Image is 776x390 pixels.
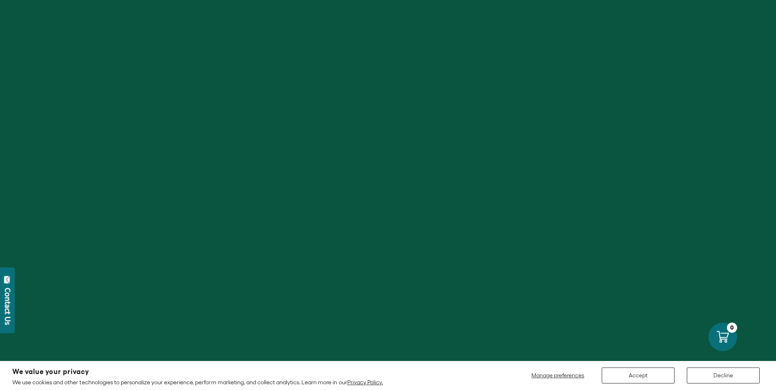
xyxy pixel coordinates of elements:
[727,323,737,333] div: 0
[12,379,383,386] p: We use cookies and other technologies to personalize your experience, perform marketing, and coll...
[347,379,383,386] a: Privacy Policy.
[531,372,584,379] span: Manage preferences
[4,288,12,325] div: Contact Us
[12,368,383,375] h2: We value your privacy
[526,368,589,383] button: Manage preferences
[687,368,760,383] button: Decline
[602,368,675,383] button: Accept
